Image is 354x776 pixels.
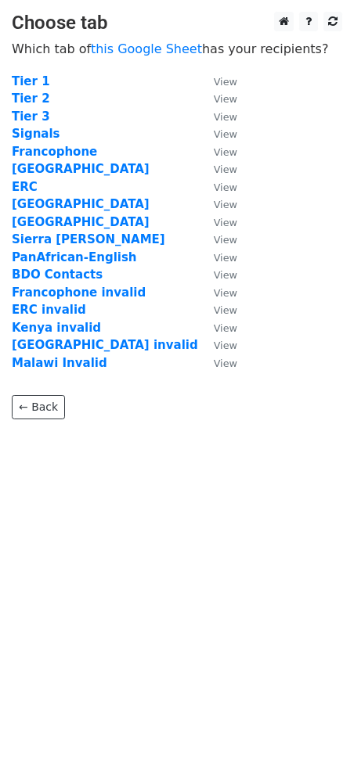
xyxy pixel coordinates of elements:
[198,250,237,264] a: View
[12,92,50,106] a: Tier 2
[214,181,237,193] small: View
[198,145,237,159] a: View
[198,268,237,282] a: View
[12,232,165,246] a: Sierra [PERSON_NAME]
[12,197,150,211] a: [GEOGRAPHIC_DATA]
[12,250,137,264] a: PanAfrican-English
[198,321,237,335] a: View
[198,303,237,317] a: View
[214,93,237,105] small: View
[214,357,237,369] small: View
[198,356,237,370] a: View
[214,217,237,228] small: View
[12,338,198,352] a: [GEOGRAPHIC_DATA] invalid
[12,145,97,159] a: Francophone
[12,41,342,57] p: Which tab of has your recipients?
[214,339,237,351] small: View
[214,287,237,299] small: View
[198,127,237,141] a: View
[198,110,237,124] a: View
[214,252,237,264] small: View
[198,180,237,194] a: View
[12,110,50,124] a: Tier 3
[214,163,237,175] small: View
[91,41,202,56] a: this Google Sheet
[198,286,237,300] a: View
[214,111,237,123] small: View
[12,303,86,317] a: ERC invalid
[214,322,237,334] small: View
[12,395,65,419] a: ← Back
[214,269,237,281] small: View
[198,162,237,176] a: View
[198,215,237,229] a: View
[12,356,107,370] a: Malawi Invalid
[12,180,38,194] a: ERC
[12,12,342,34] h3: Choose tab
[12,215,150,229] a: [GEOGRAPHIC_DATA]
[214,128,237,140] small: View
[198,92,237,106] a: View
[12,74,50,88] a: Tier 1
[214,304,237,316] small: View
[214,146,237,158] small: View
[198,232,237,246] a: View
[214,76,237,88] small: View
[198,338,237,352] a: View
[214,199,237,210] small: View
[12,127,60,141] a: Signals
[12,321,101,335] a: Kenya invalid
[198,197,237,211] a: View
[214,234,237,246] small: View
[12,268,103,282] a: BDO Contacts
[12,286,146,300] a: Francophone invalid
[12,162,150,176] a: [GEOGRAPHIC_DATA]
[198,74,237,88] a: View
